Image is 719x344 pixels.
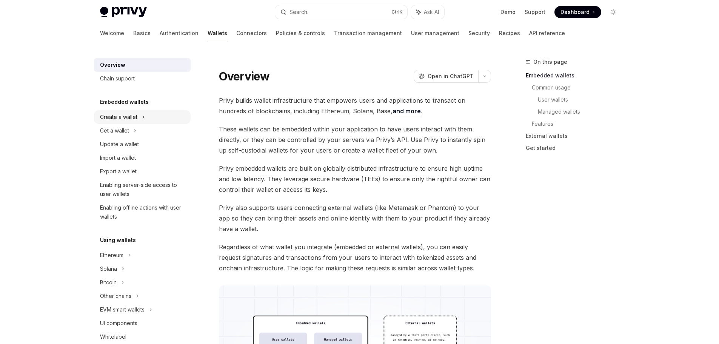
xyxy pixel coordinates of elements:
[526,142,625,154] a: Get started
[393,107,421,115] a: and more
[275,5,407,19] button: Search...CtrlK
[100,305,145,314] div: EVM smart wallets
[560,8,590,16] span: Dashboard
[94,165,191,178] a: Export a wallet
[500,8,516,16] a: Demo
[100,167,137,176] div: Export a wallet
[219,202,491,234] span: Privy also supports users connecting external wallets (like Metamask or Phantom) to your app so t...
[219,95,491,116] span: Privy builds wallet infrastructure that empowers users and applications to transact on hundreds o...
[468,24,490,42] a: Security
[533,57,567,66] span: On this page
[414,70,478,83] button: Open in ChatGPT
[424,8,439,16] span: Ask AI
[525,8,545,16] a: Support
[160,24,199,42] a: Authentication
[526,69,625,82] a: Embedded wallets
[100,74,135,83] div: Chain support
[94,137,191,151] a: Update a wallet
[100,332,126,341] div: Whitelabel
[411,24,459,42] a: User management
[100,203,186,221] div: Enabling offline actions with user wallets
[532,118,625,130] a: Features
[94,72,191,85] a: Chain support
[100,60,125,69] div: Overview
[334,24,402,42] a: Transaction management
[219,242,491,273] span: Regardless of what wallet you integrate (embedded or external wallets), you can easily request si...
[554,6,601,18] a: Dashboard
[100,126,129,135] div: Get a wallet
[219,69,270,83] h1: Overview
[94,151,191,165] a: Import a wallet
[499,24,520,42] a: Recipes
[289,8,311,17] div: Search...
[538,94,625,106] a: User wallets
[526,130,625,142] a: External wallets
[538,106,625,118] a: Managed wallets
[411,5,444,19] button: Ask AI
[208,24,227,42] a: Wallets
[100,7,147,17] img: light logo
[532,82,625,94] a: Common usage
[100,113,137,122] div: Create a wallet
[100,180,186,199] div: Enabling server-side access to user wallets
[219,124,491,156] span: These wallets can be embedded within your application to have users interact with them directly, ...
[428,73,474,80] span: Open in ChatGPT
[94,178,191,201] a: Enabling server-side access to user wallets
[100,251,123,260] div: Ethereum
[276,24,325,42] a: Policies & controls
[391,9,403,15] span: Ctrl K
[100,140,139,149] div: Update a wallet
[94,201,191,224] a: Enabling offline actions with user wallets
[219,163,491,195] span: Privy embedded wallets are built on globally distributed infrastructure to ensure high uptime and...
[100,319,137,328] div: UI components
[133,24,151,42] a: Basics
[94,330,191,344] a: Whitelabel
[94,58,191,72] a: Overview
[94,316,191,330] a: UI components
[236,24,267,42] a: Connectors
[100,24,124,42] a: Welcome
[100,264,117,273] div: Solana
[100,236,136,245] h5: Using wallets
[607,6,619,18] button: Toggle dark mode
[100,278,117,287] div: Bitcoin
[100,153,136,162] div: Import a wallet
[100,97,149,106] h5: Embedded wallets
[100,292,131,301] div: Other chains
[529,24,565,42] a: API reference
